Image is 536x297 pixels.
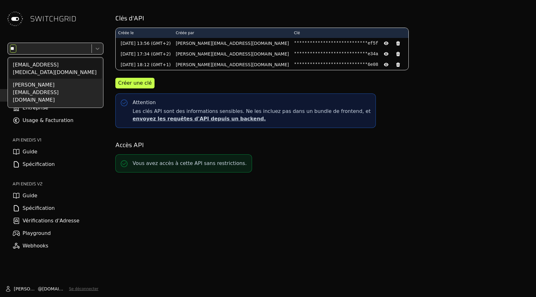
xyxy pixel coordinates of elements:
[292,28,408,38] th: Clé
[116,38,173,49] td: [DATE] 13:56 (GMT+2)
[13,137,103,143] h2: API ENEDIS v1
[115,14,527,23] h2: Clés d'API
[42,286,66,292] span: [DOMAIN_NAME]
[116,28,173,38] th: Créée le
[173,28,292,38] th: Créée par
[173,59,292,70] td: [PERSON_NAME][EMAIL_ADDRESS][DOMAIN_NAME]
[133,160,247,167] p: Vous avez accès à cette API sans restrictions.
[30,14,76,24] span: SWITCHGRID
[115,141,527,149] h2: Accès API
[133,99,156,106] div: Attention
[116,49,173,59] td: [DATE] 17:34 (GMT+2)
[9,59,102,79] div: [EMAIL_ADDRESS][MEDICAL_DATA][DOMAIN_NAME]
[133,108,370,123] span: Les clés API sont des informations sensibles. Ne les incluez pas dans un bundle de frontend, et
[173,38,292,49] td: [PERSON_NAME][EMAIL_ADDRESS][DOMAIN_NAME]
[173,49,292,59] td: [PERSON_NAME][EMAIL_ADDRESS][DOMAIN_NAME]
[118,79,152,87] div: Créer une clé
[9,79,102,106] div: [PERSON_NAME][EMAIL_ADDRESS][DOMAIN_NAME]
[13,181,103,187] h2: API ENEDIS v2
[116,59,173,70] td: [DATE] 18:12 (GMT+1)
[5,9,25,29] img: Switchgrid Logo
[69,286,98,291] button: Se déconnecter
[133,115,370,123] p: envoyez les requêtes d'API depuis un backend.
[38,286,42,292] span: @
[14,286,38,292] span: [PERSON_NAME]
[115,78,155,88] button: Créer une clé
